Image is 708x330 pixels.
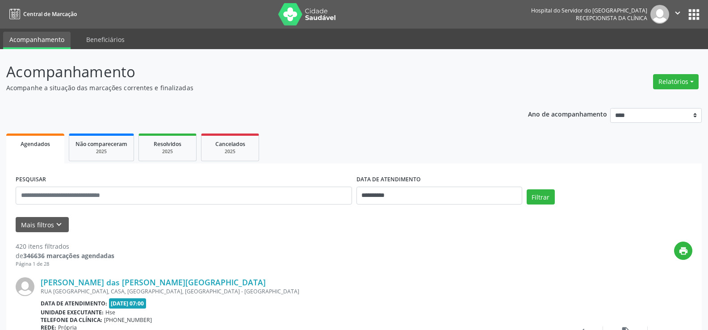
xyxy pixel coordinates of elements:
[6,83,493,92] p: Acompanhe a situação das marcações correntes e finalizadas
[650,5,669,24] img: img
[208,148,252,155] div: 2025
[41,309,104,316] b: Unidade executante:
[16,251,114,260] div: de
[679,246,688,256] i: print
[669,5,686,24] button: 
[105,309,115,316] span: Hse
[23,251,114,260] strong: 346636 marcações agendadas
[41,300,107,307] b: Data de atendimento:
[23,10,77,18] span: Central de Marcação
[80,32,131,47] a: Beneficiários
[41,316,102,324] b: Telefone da clínica:
[41,277,266,287] a: [PERSON_NAME] das [PERSON_NAME][GEOGRAPHIC_DATA]
[6,61,493,83] p: Acompanhamento
[528,108,607,119] p: Ano de acompanhamento
[16,277,34,296] img: img
[75,140,127,148] span: Não compareceram
[531,7,647,14] div: Hospital do Servidor do [GEOGRAPHIC_DATA]
[16,217,69,233] button: Mais filtroskeyboard_arrow_down
[16,173,46,187] label: PESQUISAR
[41,288,558,295] div: RUA [GEOGRAPHIC_DATA], CASA, [GEOGRAPHIC_DATA], [GEOGRAPHIC_DATA] - [GEOGRAPHIC_DATA]
[21,140,50,148] span: Agendados
[104,316,152,324] span: [PHONE_NUMBER]
[673,8,683,18] i: 
[16,242,114,251] div: 420 itens filtrados
[3,32,71,49] a: Acompanhamento
[75,148,127,155] div: 2025
[6,7,77,21] a: Central de Marcação
[356,173,421,187] label: DATA DE ATENDIMENTO
[54,220,64,230] i: keyboard_arrow_down
[215,140,245,148] span: Cancelados
[109,298,147,309] span: [DATE] 07:00
[653,74,699,89] button: Relatórios
[674,242,692,260] button: print
[576,14,647,22] span: Recepcionista da clínica
[527,189,555,205] button: Filtrar
[16,260,114,268] div: Página 1 de 28
[686,7,702,22] button: apps
[154,140,181,148] span: Resolvidos
[145,148,190,155] div: 2025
